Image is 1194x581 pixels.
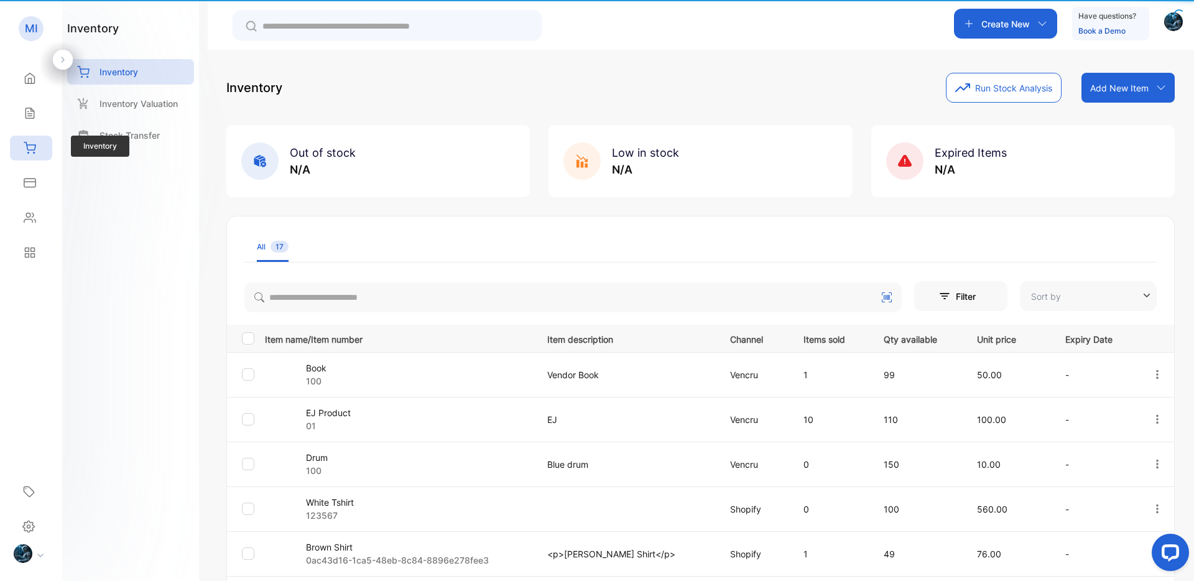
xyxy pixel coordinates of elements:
[803,330,858,346] p: Items sold
[99,97,178,110] p: Inventory Valuation
[1078,10,1136,22] p: Have questions?
[547,413,704,426] p: EJ
[306,361,326,374] p: Book
[1065,413,1126,426] p: -
[67,123,194,148] a: Stock Transfer
[803,458,858,471] p: 0
[977,549,1001,559] span: 76.00
[257,241,289,253] div: All
[99,65,138,78] p: Inventory
[884,547,952,560] p: 49
[884,458,952,471] p: 150
[306,509,354,522] p: 123567
[547,330,704,346] p: Item description
[803,547,858,560] p: 1
[977,504,1007,514] span: 560.00
[977,414,1006,425] span: 100.00
[1164,9,1183,39] button: avatar
[265,537,296,568] img: item
[14,544,32,563] img: profile
[1065,368,1126,381] p: -
[730,330,779,346] p: Channel
[730,413,779,426] p: Vencru
[306,554,489,567] p: 0ac43d16-1ca5-48eb-8c84-8896e278fee3
[803,368,858,381] p: 1
[1090,81,1149,95] p: Add New Item
[306,464,328,477] p: 100
[977,330,1039,346] p: Unit price
[612,146,679,159] span: Low in stock
[547,368,704,381] p: Vendor Book
[803,503,858,516] p: 0
[1142,529,1194,581] iframe: LiveChat chat widget
[884,330,952,346] p: Qty available
[290,146,356,159] span: Out of stock
[265,492,296,523] img: item
[730,458,779,471] p: Vencru
[981,17,1030,30] p: Create New
[71,136,129,157] span: Inventory
[306,374,326,388] p: 100
[306,541,489,554] p: Brown Shirt
[1164,12,1183,31] img: avatar
[547,458,704,471] p: Blue drum
[803,413,858,426] p: 10
[884,368,952,381] p: 99
[99,129,160,142] p: Stock Transfer
[290,161,356,178] p: N/A
[946,73,1062,103] button: Run Stock Analysis
[884,413,952,426] p: 110
[226,78,282,97] p: Inventory
[612,161,679,178] p: N/A
[265,447,296,478] img: item
[1020,281,1157,311] button: Sort by
[306,419,351,432] p: 01
[67,20,119,37] h1: inventory
[730,503,779,516] p: Shopify
[25,21,38,37] p: MI
[306,496,354,509] p: White Tshirt
[1031,290,1061,303] p: Sort by
[935,161,1007,178] p: N/A
[730,368,779,381] p: Vencru
[1065,547,1126,560] p: -
[884,503,952,516] p: 100
[67,59,194,85] a: Inventory
[730,547,779,560] p: Shopify
[935,146,1007,159] span: Expired Items
[265,402,296,434] img: item
[1065,458,1126,471] p: -
[271,241,289,253] span: 17
[954,9,1057,39] button: Create New
[547,547,704,560] p: <p>[PERSON_NAME] Shirt</p>
[67,91,194,116] a: Inventory Valuation
[1078,26,1126,35] a: Book a Demo
[265,358,296,389] img: item
[306,406,351,419] p: EJ Product
[306,451,328,464] p: Drum
[977,370,1002,380] span: 50.00
[1065,330,1126,346] p: Expiry Date
[977,459,1001,470] span: 10.00
[265,330,532,346] p: Item name/Item number
[1065,503,1126,516] p: -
